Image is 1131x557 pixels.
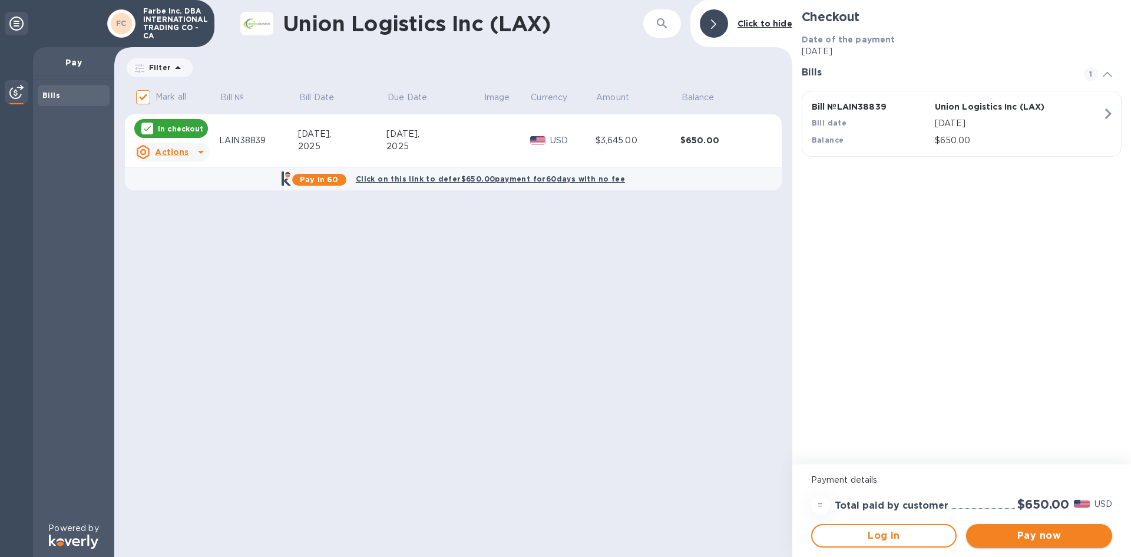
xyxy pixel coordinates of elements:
p: Pay [42,57,105,68]
div: [DATE], [386,128,482,140]
img: USD [530,136,546,144]
p: [DATE] [802,45,1122,58]
h3: Total paid by customer [835,500,948,512]
span: Pay now [975,529,1103,543]
p: Mark all [156,91,186,103]
p: Union Logistics Inc (LAX) [935,101,1053,113]
b: FC [116,19,127,28]
b: Date of the payment [802,35,895,44]
span: Amount [596,91,644,104]
img: Logo [49,535,98,549]
div: $3,645.00 [596,134,680,147]
span: Log in [822,529,947,543]
b: Click on this link to defer $650.00 payment for 60 days with no fee [356,174,625,183]
b: Bill date [812,118,847,127]
button: Pay now [966,524,1112,548]
p: Bill № LAIN38839 [812,101,930,113]
p: Balance [682,91,715,104]
p: Currency [531,91,567,104]
div: LAIN38839 [219,134,298,147]
b: Balance [812,136,844,144]
h2: $650.00 [1017,497,1069,512]
div: [DATE], [298,128,386,140]
p: [DATE] [935,117,1102,130]
p: Farbe Inc. DBA INTERNATIONAL TRADING CO - CA [143,7,202,40]
p: Powered by [48,522,98,535]
p: Amount [596,91,629,104]
b: Pay in 60 [300,175,338,184]
p: USD [1094,498,1112,510]
div: = [811,496,830,515]
div: $650.00 [680,134,766,146]
h1: Union Logistics Inc (LAX) [283,11,643,36]
b: Click to hide [738,19,792,28]
p: In checkout [158,124,203,134]
p: Payment details [811,474,1112,486]
span: Due Date [388,91,442,104]
h2: Checkout [802,9,1122,24]
span: Bill Date [299,91,349,104]
p: Bill Date [299,91,334,104]
b: Bills [42,91,60,100]
p: $650.00 [935,134,1102,147]
span: Bill № [220,91,260,104]
u: Actions [155,147,188,157]
p: USD [550,134,595,147]
img: USD [1074,500,1090,508]
button: Bill №LAIN38839Union Logistics Inc (LAX)Bill date[DATE]Balance$650.00 [802,91,1122,157]
h3: Bills [802,67,1070,78]
span: 1 [1084,67,1098,81]
p: Bill № [220,91,244,104]
span: Balance [682,91,730,104]
p: Filter [144,62,171,72]
p: Image [484,91,510,104]
p: Due Date [388,91,427,104]
div: 2025 [386,140,482,153]
div: 2025 [298,140,386,153]
button: Log in [811,524,957,548]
